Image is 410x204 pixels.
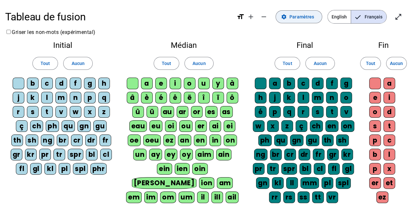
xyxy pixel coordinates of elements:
[144,191,158,203] div: im
[322,177,333,189] div: pl
[13,106,24,118] div: r
[191,106,203,118] div: or
[326,106,338,118] div: t
[73,163,88,175] div: spl
[165,149,177,160] div: ey
[212,78,224,89] div: y
[146,106,158,118] div: ü
[175,163,190,175] div: ien
[41,92,53,103] div: l
[212,92,224,103] div: ï
[269,78,281,89] div: a
[360,57,381,70] button: Tout
[342,163,354,175] div: gl
[281,163,297,175] div: spr
[281,120,293,132] div: z
[260,13,268,21] mat-icon: remove
[197,191,209,203] div: il
[100,134,111,146] div: fr
[252,41,357,49] h2: Final
[16,120,28,132] div: ç
[369,149,381,160] div: b
[224,120,235,132] div: ei
[59,163,70,175] div: pl
[205,106,217,118] div: es
[86,149,98,160] div: bl
[184,57,214,70] button: Aucun
[216,149,232,160] div: ain
[367,41,400,49] h2: Fin
[90,163,107,175] div: phr
[55,92,67,103] div: m
[161,106,174,118] div: au
[383,149,395,160] div: l
[27,78,39,89] div: b
[274,134,287,146] div: qu
[195,149,214,160] div: aim
[312,92,323,103] div: m
[6,30,11,34] input: Griser les non-mots (expérimental)
[383,120,395,132] div: t
[298,106,309,118] div: r
[226,191,239,203] div: ail
[312,191,324,203] div: tt
[16,163,28,175] div: fl
[298,92,309,103] div: l
[306,134,319,146] div: gu
[369,163,381,175] div: p
[141,78,153,89] div: a
[93,120,107,132] div: gu
[341,120,354,132] div: on
[326,78,338,89] div: f
[341,149,353,160] div: kr
[286,177,298,189] div: ll
[179,120,193,132] div: ou
[41,59,50,67] span: Tout
[237,13,244,21] mat-icon: format_size
[70,78,81,89] div: f
[63,57,92,70] button: Aucun
[313,59,326,67] span: Aucun
[13,92,24,103] div: j
[283,191,295,203] div: rs
[383,78,395,89] div: a
[220,106,233,118] div: as
[162,59,171,67] span: Tout
[62,120,75,132] div: qu
[247,13,255,21] mat-icon: add
[199,177,215,189] div: ion
[209,134,221,146] div: in
[154,57,179,70] button: Tout
[383,92,395,103] div: i
[129,120,147,132] div: eau
[41,78,53,89] div: c
[128,134,141,146] div: oe
[340,92,352,103] div: o
[376,191,388,203] div: ez
[336,177,351,189] div: spl
[11,149,22,160] div: gr
[255,106,266,118] div: é
[10,41,115,49] h2: Initial
[336,134,349,146] div: sh
[392,10,405,23] button: Entrer en plein écran
[11,134,23,146] div: th
[326,191,338,203] div: vr
[125,41,242,49] h2: Médian
[32,57,58,70] button: Tout
[267,163,279,175] div: tr
[299,163,311,175] div: bl
[298,191,310,203] div: ss
[369,177,381,189] div: er
[327,10,387,24] mat-button-toggle-group: Language selection
[149,120,162,132] div: eu
[30,163,42,175] div: gl
[126,191,142,203] div: em
[70,92,81,103] div: n
[284,149,296,160] div: cr
[253,120,264,132] div: w
[290,134,303,146] div: gn
[326,92,338,103] div: n
[299,149,310,160] div: dr
[227,92,238,103] div: ô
